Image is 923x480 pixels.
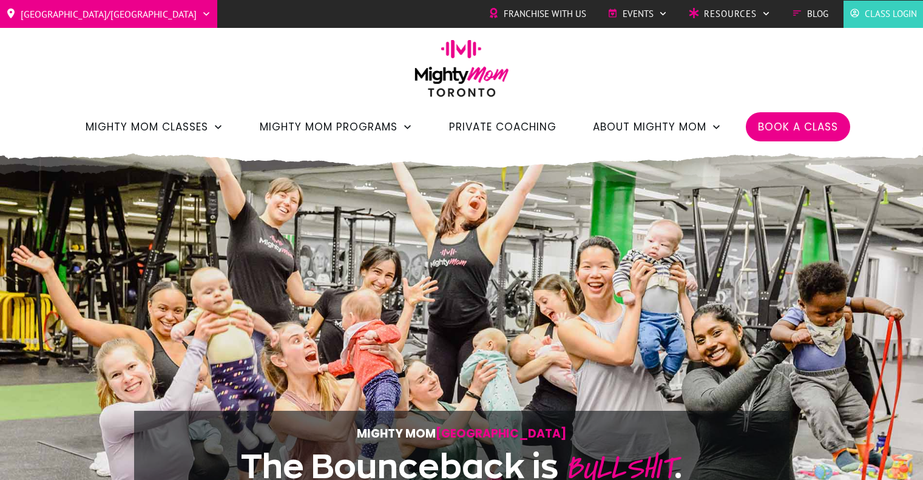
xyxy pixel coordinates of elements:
a: Class Login [850,5,917,23]
span: Mighty Mom Programs [260,117,397,137]
a: About Mighty Mom [593,117,722,137]
span: Blog [807,5,828,23]
a: Book a Class [758,117,838,137]
a: Mighty Mom Classes [86,117,223,137]
span: Class Login [865,5,917,23]
a: Blog [792,5,828,23]
span: [GEOGRAPHIC_DATA] [436,425,567,442]
span: Franchise with Us [504,5,586,23]
a: Franchise with Us [489,5,586,23]
a: Private Coaching [449,117,556,137]
span: [GEOGRAPHIC_DATA]/[GEOGRAPHIC_DATA] [21,4,197,24]
span: Events [623,5,654,23]
a: [GEOGRAPHIC_DATA]/[GEOGRAPHIC_DATA] [6,4,211,24]
a: Resources [689,5,771,23]
span: About Mighty Mom [593,117,706,137]
img: mightymom-logo-toronto [408,39,515,106]
a: Events [607,5,668,23]
span: Resources [704,5,757,23]
p: Mighty Mom [171,424,752,444]
a: Mighty Mom Programs [260,117,413,137]
span: Mighty Mom Classes [86,117,208,137]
